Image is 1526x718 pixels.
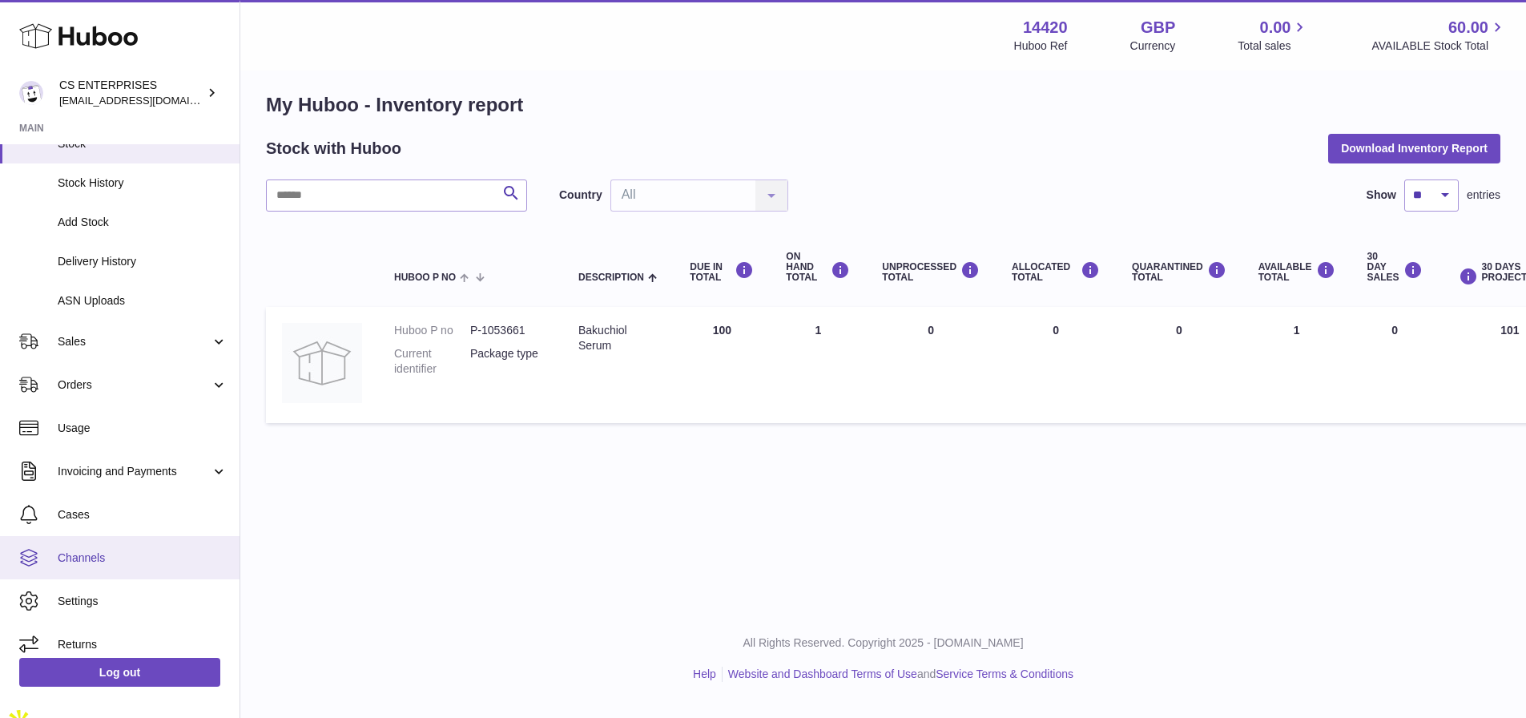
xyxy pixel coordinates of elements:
span: entries [1467,188,1500,203]
li: and [723,667,1073,682]
div: CS ENTERPRISES [59,78,203,108]
span: Cases [58,507,227,522]
dd: P-1053661 [470,323,546,338]
div: Huboo Ref [1014,38,1068,54]
span: Settings [58,594,227,609]
span: Sales [58,334,211,349]
td: 0 [996,307,1116,423]
span: ASN Uploads [58,293,227,309]
label: Show [1367,188,1396,203]
a: 60.00 AVAILABLE Stock Total [1371,17,1507,54]
div: DUE IN TOTAL [690,261,754,283]
span: Returns [58,637,227,652]
button: Download Inventory Report [1328,134,1500,163]
img: internalAdmin-14420@internal.huboo.com [19,81,43,105]
a: Log out [19,658,220,687]
span: Usage [58,421,227,436]
span: Description [578,272,644,283]
span: Total sales [1238,38,1309,54]
strong: GBP [1141,17,1175,38]
span: AVAILABLE Stock Total [1371,38,1507,54]
label: Country [559,188,602,203]
div: ALLOCATED Total [1012,261,1100,283]
div: UNPROCESSED Total [882,261,980,283]
div: 30 DAY SALES [1367,252,1423,284]
span: 60.00 [1448,17,1488,38]
a: Help [693,668,716,680]
div: ON HAND Total [786,252,850,284]
dd: Package type [470,346,546,377]
dt: Huboo P no [394,323,470,338]
dt: Current identifier [394,346,470,377]
span: 0 [1176,324,1182,337]
p: All Rights Reserved. Copyright 2025 - [DOMAIN_NAME] [253,635,1513,651]
span: 0.00 [1260,17,1291,38]
a: Website and Dashboard Terms of Use [728,668,917,680]
h2: Stock with Huboo [266,138,401,159]
span: Add Stock [58,215,227,230]
span: Huboo P no [394,272,456,283]
div: Bakuchiol Serum [578,323,658,353]
span: [EMAIL_ADDRESS][DOMAIN_NAME] [59,94,236,107]
a: 0.00 Total sales [1238,17,1309,54]
div: QUARANTINED Total [1132,261,1226,283]
span: Stock [58,136,227,151]
td: 0 [1351,307,1439,423]
strong: 14420 [1023,17,1068,38]
a: Service Terms & Conditions [936,668,1073,680]
td: 0 [866,307,996,423]
span: Stock History [58,175,227,191]
img: product image [282,323,362,403]
span: Orders [58,377,211,393]
h1: My Huboo - Inventory report [266,92,1500,118]
td: 1 [1242,307,1351,423]
span: Delivery History [58,254,227,269]
td: 100 [674,307,770,423]
div: AVAILABLE Total [1258,261,1335,283]
span: Channels [58,551,227,566]
div: Currency [1130,38,1176,54]
span: Invoicing and Payments [58,464,211,479]
td: 1 [770,307,866,423]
